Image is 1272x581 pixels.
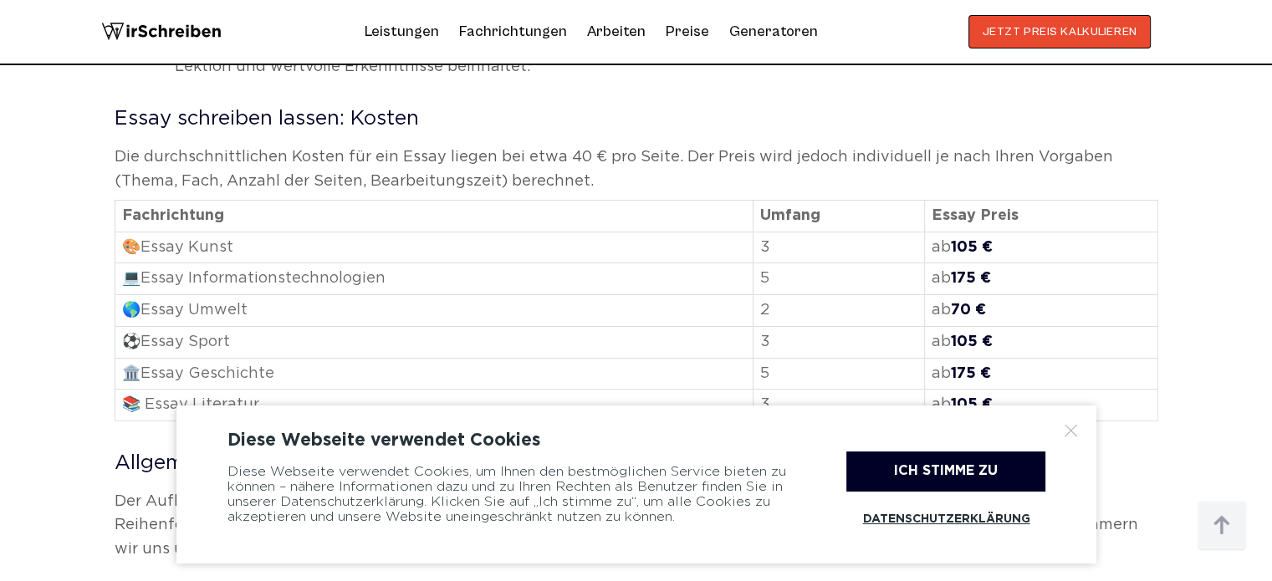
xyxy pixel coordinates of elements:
[227,431,1045,451] div: Diese Webseite verwendet Cookies
[951,367,991,380] strong: 175 €
[115,109,1158,129] h2: Essay schreiben lassen: Kosten
[115,201,753,232] th: Fachrichtung
[753,358,925,390] td: 5
[587,18,646,45] a: Arbeiten
[951,241,993,254] strong: 105 €
[951,398,993,411] strong: 105 €
[101,15,222,48] img: logo wirschreiben
[729,18,818,45] a: Generatoren
[115,263,753,295] td: 💻Essay Informationstechnologien
[115,295,753,327] td: 🌎Essay Umwelt
[365,18,439,45] a: Leistungen
[925,232,1157,263] td: ab
[753,295,925,327] td: 2
[925,358,1157,390] td: ab
[115,390,753,421] td: 📚 Essay Literatur
[951,272,991,285] strong: 175 €
[115,145,1158,194] p: Die durchschnittlichen Kosten für ein Essay liegen bei etwa 40 € pro Seite. Der Preis wird jedoch...
[459,18,567,45] a: Fachrichtungen
[846,500,1045,538] a: Datenschutzerklärung
[1197,501,1247,551] img: button top
[753,326,925,358] td: 3
[925,201,1157,232] th: Essay Preis
[115,358,753,390] td: 🏛️Essay Geschichte
[925,390,1157,421] td: ab
[951,335,993,349] strong: 105 €
[115,232,753,263] td: 🎨Essay Kunst
[753,390,925,421] td: 3
[115,326,753,358] td: ⚽️Essay Sport
[666,23,709,40] a: Preise
[753,263,925,295] td: 5
[925,295,1157,327] td: ab
[846,451,1045,492] div: Ich stimme zu
[951,303,986,317] strong: 70 €
[753,201,925,232] th: Umfang
[968,15,1152,48] button: JETZT PREIS KALKULIEREN
[753,232,925,263] td: 3
[115,453,1158,473] h2: Allgemeine Informationen Aufbau eines Essays
[925,263,1157,295] td: ab
[925,326,1157,358] td: ab
[115,490,1158,562] p: Der Aufbau eines Essays ist in drei Teile unterteilt: Einleitung, Hauptteil und Abschluss des Ess...
[227,451,805,538] div: Diese Webseite verwendet Cookies, um Ihnen den bestmöglichen Service bieten zu können – nähere In...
